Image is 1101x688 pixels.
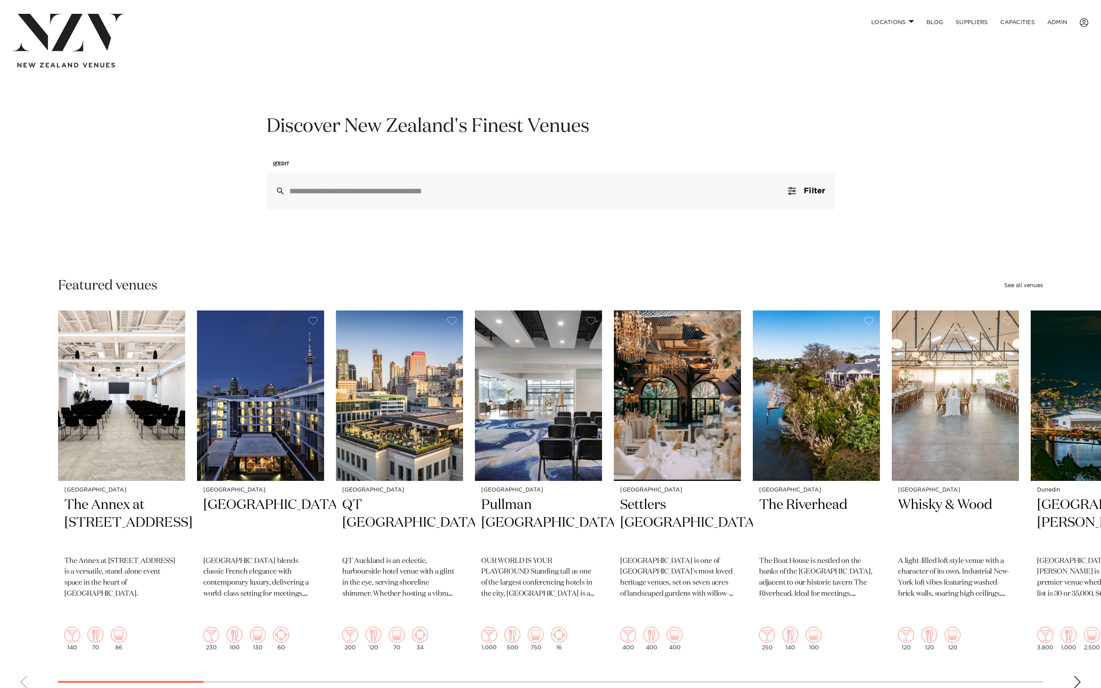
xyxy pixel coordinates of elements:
[203,556,318,600] p: [GEOGRAPHIC_DATA] blends classic French elegance with contemporary luxury, delivering a world-cla...
[806,627,822,643] img: theatre.png
[273,627,289,651] div: 60
[389,627,405,651] div: 70
[921,627,937,643] img: dining.png
[336,310,463,657] a: [GEOGRAPHIC_DATA] QT [GEOGRAPHIC_DATA] QT Auckland is an eclectic, harbourside hotel venue with a...
[898,627,914,651] div: 120
[389,627,405,643] img: theatre.png
[88,627,103,651] div: 70
[17,63,115,68] img: new-zealand-venues-text.png
[753,310,880,657] swiper-slide: 6 / 48
[528,627,544,643] img: theatre.png
[753,310,880,657] a: [GEOGRAPHIC_DATA] The Riverhead The Boat House is nestled on the banks of the [GEOGRAPHIC_DATA], ...
[64,487,179,493] small: [GEOGRAPHIC_DATA]
[197,310,324,657] a: Sofitel Auckland Viaduct Harbour hotel venue [GEOGRAPHIC_DATA] [GEOGRAPHIC_DATA] [GEOGRAPHIC_DATA...
[759,496,874,550] h2: The Riverhead
[643,627,659,643] img: dining.png
[1041,14,1073,31] a: ADMIN
[782,627,798,643] img: dining.png
[481,487,596,493] small: [GEOGRAPHIC_DATA]
[266,155,296,172] a: Edit
[250,627,266,643] img: theatre.png
[806,627,822,651] div: 100
[58,310,185,657] a: [GEOGRAPHIC_DATA] The Annex at [STREET_ADDRESS] The Annex at [STREET_ADDRESS] is a versatile, sta...
[342,627,358,651] div: 200
[551,627,567,651] div: 16
[898,487,1013,493] small: [GEOGRAPHIC_DATA]
[475,310,602,657] a: [GEOGRAPHIC_DATA] Pullman [GEOGRAPHIC_DATA] OUR WORLD IS YOUR PLAYGROUND Standing tall as one of ...
[921,627,937,651] div: 120
[203,496,318,550] h2: [GEOGRAPHIC_DATA]
[342,627,358,643] img: cocktail.png
[759,627,775,643] img: cocktail.png
[481,627,497,651] div: 1,000
[203,627,219,643] img: cocktail.png
[614,310,741,657] swiper-slide: 5 / 48
[266,114,835,139] h1: Discover New Zealand's Finest Venues
[481,627,497,643] img: cocktail.png
[759,627,775,651] div: 250
[197,310,324,481] img: Sofitel Auckland Viaduct Harbour hotel venue
[945,627,960,651] div: 120
[620,627,636,643] img: cocktail.png
[64,496,179,550] h2: The Annex at [STREET_ADDRESS]
[1004,283,1043,288] a: See all venues
[620,487,735,493] small: [GEOGRAPHIC_DATA]
[528,627,544,651] div: 750
[481,496,596,550] h2: Pullman [GEOGRAPHIC_DATA]
[64,556,179,600] p: The Annex at [STREET_ADDRESS] is a versatile, stand-alone event space in the heart of [GEOGRAPHIC...
[203,627,219,651] div: 230
[64,627,80,643] img: cocktail.png
[227,627,242,651] div: 100
[273,627,289,643] img: meeting.png
[892,310,1019,657] a: [GEOGRAPHIC_DATA] Whisky & Wood A light-filled loft style venue with a character of its own. Indu...
[994,14,1041,31] a: Capacities
[197,310,324,657] swiper-slide: 2 / 48
[1084,627,1100,643] img: theatre.png
[898,496,1013,550] h2: Whisky & Wood
[945,627,960,643] img: theatre.png
[1061,627,1077,643] img: dining.png
[620,556,735,600] p: [GEOGRAPHIC_DATA] is one of [GEOGRAPHIC_DATA]'s most loved heritage venues, set on seven acres of...
[804,187,825,195] span: Filter
[643,627,659,651] div: 400
[13,14,124,51] img: nzv-logo.png
[111,627,127,643] img: theatre.png
[505,627,520,651] div: 500
[949,14,994,31] a: SUPPLIERS
[481,556,596,600] p: OUR WORLD IS YOUR PLAYGROUND Standing tall as one of the largest conferencing hotels in the city,...
[667,627,683,643] img: theatre.png
[1061,627,1077,651] div: 1,000
[412,627,428,651] div: 34
[1037,627,1053,643] img: cocktail.png
[88,627,103,643] img: dining.png
[336,310,463,657] swiper-slide: 3 / 48
[505,627,520,643] img: dining.png
[111,627,127,651] div: 86
[614,310,741,657] a: [GEOGRAPHIC_DATA] Settlers [GEOGRAPHIC_DATA] [GEOGRAPHIC_DATA] is one of [GEOGRAPHIC_DATA]'s most...
[551,627,567,643] img: meeting.png
[58,310,185,657] swiper-slide: 1 / 48
[227,627,242,643] img: dining.png
[342,556,457,600] p: QT Auckland is an eclectic, harbourside hotel venue with a glint in the eye, serving shoreline sh...
[898,627,914,643] img: cocktail.png
[898,556,1013,600] p: A light-filled loft style venue with a character of its own. Industrial New-York loft vibes featu...
[667,627,683,651] div: 400
[366,627,381,643] img: dining.png
[620,627,636,651] div: 400
[759,487,874,493] small: [GEOGRAPHIC_DATA]
[475,310,602,657] swiper-slide: 4 / 48
[250,627,266,651] div: 130
[865,14,920,31] a: Locations
[58,277,158,295] h2: Featured venues
[782,627,798,651] div: 140
[342,487,457,493] small: [GEOGRAPHIC_DATA]
[64,627,80,651] div: 140
[759,556,874,600] p: The Boat House is nestled on the banks of the [GEOGRAPHIC_DATA], adjacent to our historic tavern ...
[412,627,428,643] img: meeting.png
[342,496,457,550] h2: QT [GEOGRAPHIC_DATA]
[920,14,949,31] a: BLOG
[1084,627,1100,651] div: 2,500
[892,310,1019,657] swiper-slide: 7 / 48
[778,172,835,210] button: Filter
[366,627,381,651] div: 120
